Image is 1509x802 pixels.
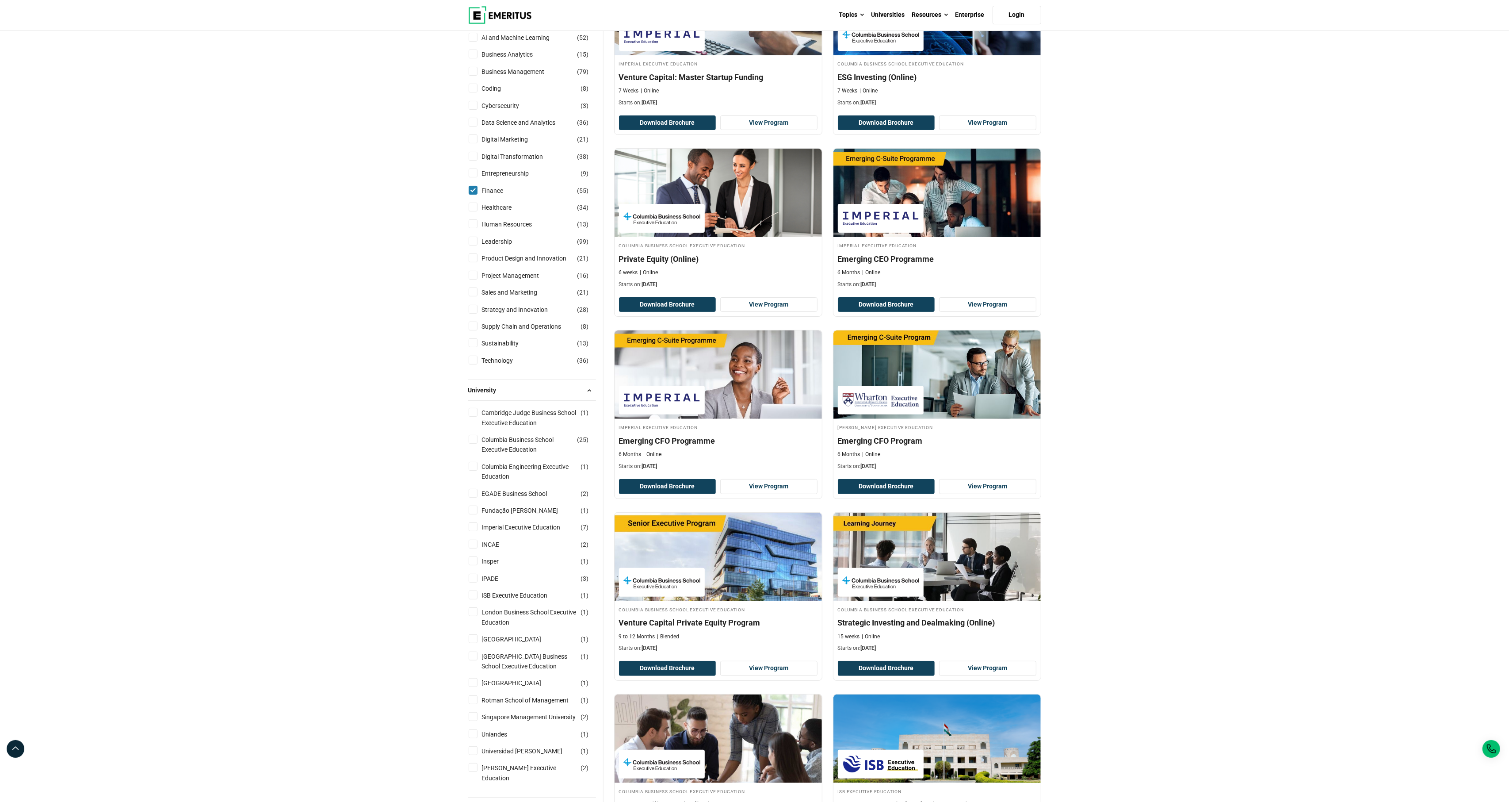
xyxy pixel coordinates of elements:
span: ( ) [577,203,589,212]
a: Uniandes [482,729,525,739]
span: 2 [583,714,587,721]
button: Download Brochure [838,661,935,676]
span: [DATE] [861,463,876,469]
a: Healthcare [482,203,530,212]
span: 52 [580,34,587,41]
a: Finance [482,186,521,196]
a: London Business School Executive Education [482,607,595,627]
p: 6 Months [838,451,860,458]
a: Login [993,6,1041,24]
a: [PERSON_NAME] Executive Education [482,763,595,783]
a: Fundação [PERSON_NAME] [482,506,576,515]
span: ( ) [581,652,589,661]
span: 13 [580,221,587,228]
p: 7 Weeks [619,87,639,95]
p: Starts on: [619,463,818,470]
a: Finance Course by Columbia Business School Executive Education - September 25, 2025 Columbia Busi... [833,513,1041,657]
img: Emerging CEO Programme | Online Leadership Course [833,149,1041,237]
a: View Program [720,661,818,676]
span: ( ) [581,169,589,178]
h4: Emerging CEO Programme [838,253,1036,265]
span: ( ) [581,322,589,331]
span: ( ) [577,186,589,196]
img: Imperial Executive Education [623,27,700,46]
a: INCAE [482,540,517,549]
a: EGADE Business School [482,489,565,499]
button: Download Brochure [838,115,935,130]
span: [DATE] [642,645,657,651]
span: 13 [580,340,587,347]
span: ( ) [577,338,589,348]
img: Venture Capital Private Equity Program | Online Finance Course [615,513,822,601]
h4: Columbia Business School Executive Education [838,60,1036,67]
a: AI and Machine Learning [482,33,568,42]
img: Emerging CFO Programme | Online Business Management Course [615,330,822,419]
button: Download Brochure [619,297,716,312]
span: 1 [583,558,587,565]
a: Cambridge Judge Business School Executive Education [482,408,595,428]
span: 16 [580,272,587,279]
p: Online [863,269,881,276]
a: Columbia Business School Executive Education [482,435,595,455]
span: ( ) [577,271,589,280]
span: 2 [583,764,587,771]
a: View Program [939,115,1036,130]
span: 1 [583,653,587,660]
span: 7 [583,524,587,531]
span: ( ) [577,253,589,263]
span: 38 [580,153,587,160]
h4: Emerging CFO Programme [619,435,818,446]
img: Columbia Business School Executive Education [623,754,700,774]
span: ( ) [581,462,589,472]
h4: Strategic Investing and Dealmaking (Online) [838,617,1036,628]
span: ( ) [581,712,589,722]
h4: Columbia Business School Executive Education [619,787,818,795]
span: 25 [580,436,587,443]
p: Online [860,87,878,95]
a: Human Resources [482,219,550,229]
span: 8 [583,85,587,92]
span: [DATE] [642,100,657,106]
button: Download Brochure [619,479,716,494]
a: Product Design and Innovation [482,253,584,263]
button: Download Brochure [838,297,935,312]
span: 36 [580,119,587,126]
span: 1 [583,731,587,738]
a: Finance Course by Columbia Business School Executive Education - September 25, 2025 Columbia Busi... [615,149,822,293]
span: ( ) [581,607,589,617]
span: ( ) [581,678,589,688]
span: 99 [580,238,587,245]
a: Insper [482,556,517,566]
a: View Program [939,661,1036,676]
span: ( ) [581,101,589,111]
span: 1 [583,409,587,416]
h4: Imperial Executive Education [619,423,818,431]
img: Columbia Business School Executive Education [623,208,700,228]
img: Columbia Business School Executive Education [842,27,919,46]
p: Starts on: [619,281,818,288]
p: 6 weeks [619,269,638,276]
p: Starts on: [838,281,1036,288]
span: ( ) [581,506,589,515]
p: Starts on: [619,99,818,107]
h4: Imperial Executive Education [619,60,818,67]
a: Columbia Engineering Executive Education [482,462,595,482]
a: Rotman School of Management [482,695,587,705]
span: [DATE] [642,463,657,469]
span: ( ) [577,237,589,246]
a: View Program [720,297,818,312]
a: Digital Transformation [482,152,561,161]
span: 1 [583,507,587,514]
p: Starts on: [838,99,1036,107]
button: Download Brochure [619,115,716,130]
span: ( ) [581,489,589,499]
img: Strategic Investing and Dealmaking (Online) | Online Finance Course [833,513,1041,601]
span: ( ) [577,33,589,42]
a: View Program [720,479,818,494]
span: 55 [580,187,587,194]
a: Leadership Course by Imperial Executive Education - September 25, 2025 Imperial Executive Educati... [833,149,1041,293]
a: Business Analytics [482,50,551,59]
span: 3 [583,575,587,582]
a: [GEOGRAPHIC_DATA] [482,678,559,688]
span: 34 [580,204,587,211]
